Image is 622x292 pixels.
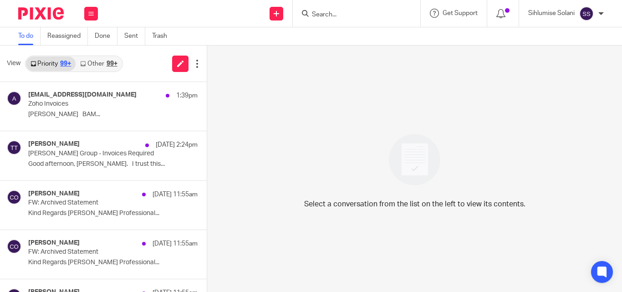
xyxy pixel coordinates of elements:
[28,199,164,207] p: FW: Archived Statement
[47,27,88,45] a: Reassigned
[28,259,198,266] p: Kind Regards [PERSON_NAME] Professional...
[60,61,71,67] div: 99+
[156,140,198,149] p: [DATE] 2:24pm
[443,10,478,16] span: Get Support
[153,239,198,248] p: [DATE] 11:55am
[28,111,198,118] p: [PERSON_NAME] BAM...
[579,6,594,21] img: svg%3E
[28,248,164,256] p: FW: Archived Statement
[28,160,198,168] p: Good afternoon, [PERSON_NAME]. I trust this...
[26,56,76,71] a: Priority99+
[28,150,164,158] p: [PERSON_NAME] Group - Invoices Required
[124,27,145,45] a: Sent
[28,210,198,217] p: Kind Regards [PERSON_NAME] Professional...
[28,190,80,198] h4: [PERSON_NAME]
[107,61,117,67] div: 99+
[18,7,64,20] img: Pixie
[528,9,575,18] p: Sihlumise Solani
[176,91,198,100] p: 1:39pm
[28,91,137,99] h4: [EMAIL_ADDRESS][DOMAIN_NAME]
[7,140,21,155] img: svg%3E
[383,128,446,191] img: image
[28,140,80,148] h4: [PERSON_NAME]
[304,199,525,210] p: Select a conversation from the list on the left to view its contents.
[7,91,21,106] img: svg%3E
[28,239,80,247] h4: [PERSON_NAME]
[18,27,41,45] a: To do
[7,190,21,205] img: svg%3E
[153,190,198,199] p: [DATE] 11:55am
[7,59,20,68] span: View
[311,11,393,19] input: Search
[95,27,117,45] a: Done
[152,27,174,45] a: Trash
[7,239,21,254] img: svg%3E
[28,100,164,108] p: Zoho Invoices
[76,56,122,71] a: Other99+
